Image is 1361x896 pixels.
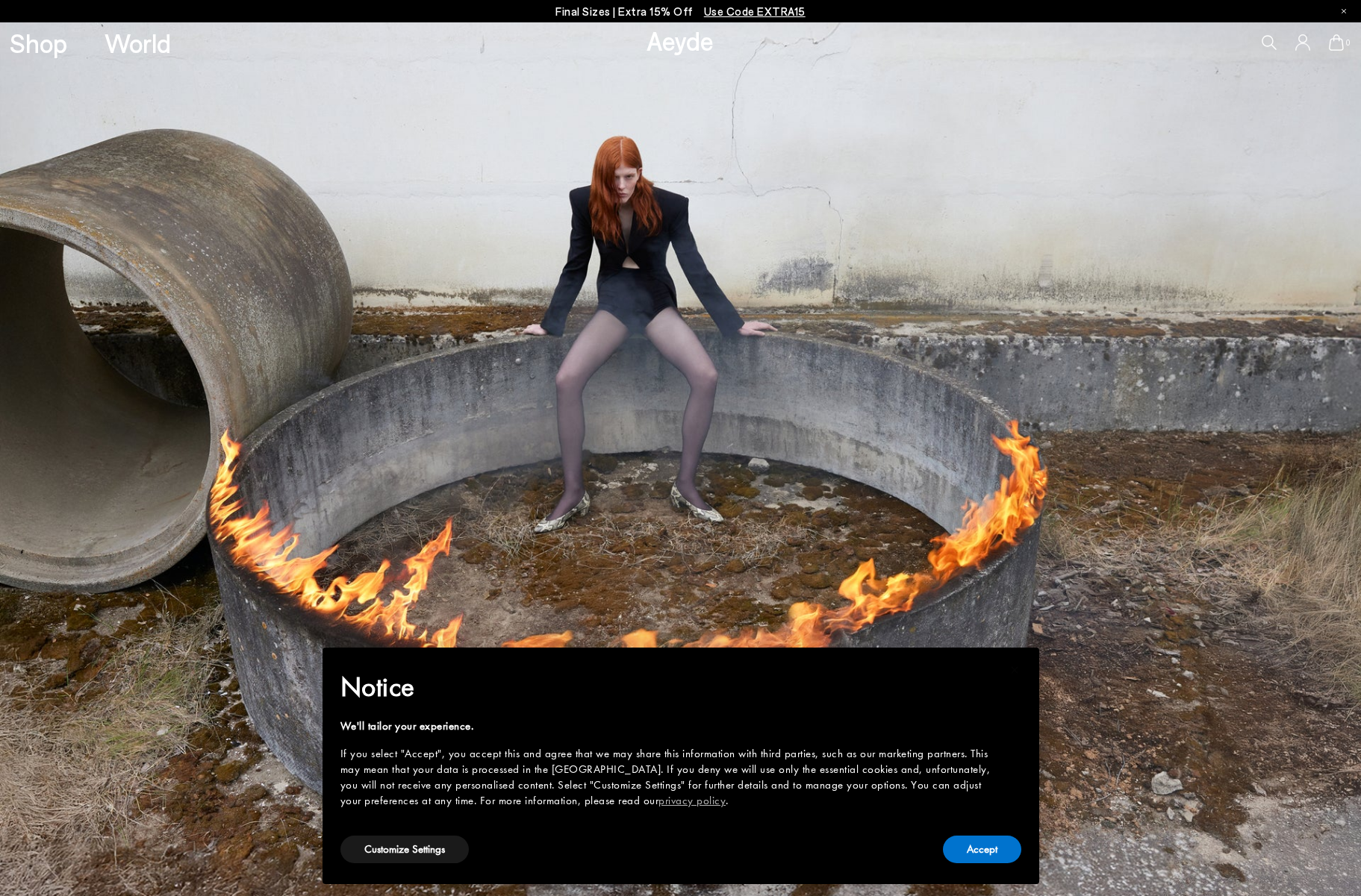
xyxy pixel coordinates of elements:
span: 0 [1344,39,1351,47]
h2: Notice [340,668,997,707]
div: We'll tailor your experience. [340,718,997,734]
a: Aeyde [647,25,714,56]
a: Shop [10,30,67,56]
a: World [105,30,171,56]
button: Accept [943,836,1021,863]
span: × [1010,658,1020,681]
div: If you select "Accept", you accept this and agree that we may share this information with third p... [340,746,997,809]
p: Final Sizes | Extra 15% Off [555,2,806,21]
button: Close this notice [997,652,1033,688]
a: privacy policy [658,793,726,808]
a: 0 [1329,34,1344,51]
button: Customize Settings [340,836,469,863]
span: Navigate to /collections/ss25-final-sizes [704,4,806,18]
